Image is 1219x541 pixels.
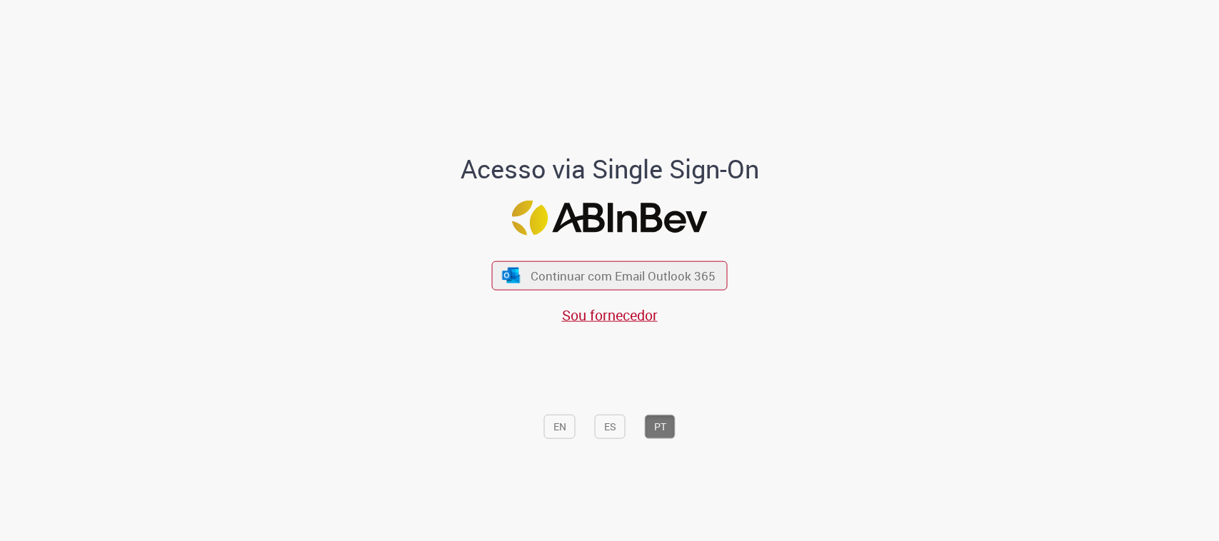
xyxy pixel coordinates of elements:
img: ícone Azure/Microsoft 360 [501,268,521,283]
button: PT [645,415,676,439]
a: Sou fornecedor [562,305,658,325]
img: Logo ABInBev [512,200,708,235]
span: Continuar com Email Outlook 365 [531,268,716,284]
button: ES [595,415,626,439]
button: ícone Azure/Microsoft 360 Continuar com Email Outlook 365 [492,261,728,290]
button: EN [544,415,576,439]
h1: Acesso via Single Sign-On [411,155,808,183]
